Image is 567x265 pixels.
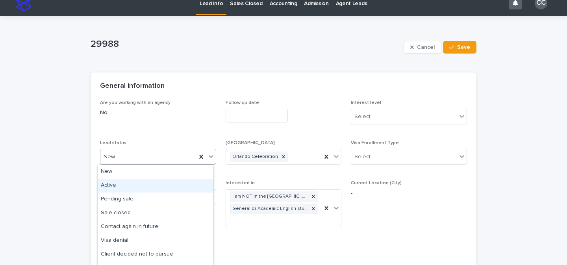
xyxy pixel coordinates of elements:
[230,204,309,214] div: General or Academic English studies
[98,206,213,220] div: Sale closed
[351,189,467,198] p: -
[100,100,170,105] span: Are you working with an agency
[230,191,309,202] div: I am NOT in the [GEOGRAPHIC_DATA] and I want to apply for an [DEMOGRAPHIC_DATA]
[91,39,400,50] p: 29988
[457,44,470,50] span: Save
[98,193,213,206] div: Pending sale
[351,181,402,185] span: Current Location (City)
[354,153,374,161] div: Select...
[226,141,275,145] span: [GEOGRAPHIC_DATA]
[98,179,213,193] div: Active
[100,141,126,145] span: Lead status
[100,82,165,91] h2: General information
[230,152,279,162] div: Orlando Celebration
[98,165,213,179] div: New
[98,220,213,234] div: Contact again in future
[226,181,255,185] span: Interested in
[100,109,216,117] p: No
[98,248,213,261] div: Client decided not to pursue
[354,113,374,121] div: Select...
[417,44,435,50] span: Cancel
[98,234,213,248] div: Visa denial
[404,41,441,54] button: Cancel
[104,153,115,161] span: New
[443,41,476,54] button: Save
[351,141,399,145] span: Visa Enrollment Type
[226,100,259,105] span: Follow up date
[351,100,381,105] span: Interest level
